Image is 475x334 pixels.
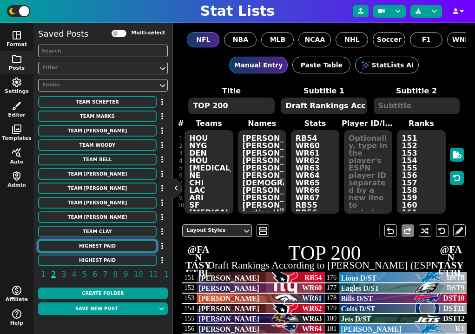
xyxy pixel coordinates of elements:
span: [PERSON_NAME] [199,284,259,292]
span: [PERSON_NAME] [199,295,259,302]
button: Paste Table [292,57,350,73]
span: DST8 [447,272,464,283]
span: NFL [196,35,210,45]
span: @FAN TASY FTBL [184,246,212,278]
div: 7 [177,179,184,187]
span: 154 [183,303,196,314]
span: Eagles D/ST [341,284,380,292]
span: 7 [101,269,109,280]
button: Team [PERSON_NAME] [38,183,157,194]
span: 179 [325,303,338,314]
span: 2 [50,269,57,280]
span: 5 [81,269,88,280]
span: 177 [325,283,338,293]
h1: TOP 200 [182,243,467,263]
span: [PERSON_NAME] [199,305,259,313]
span: space_dashboard [11,30,22,41]
span: NHL [344,35,359,45]
div: 2 [177,142,184,150]
button: Team Clay [38,226,157,237]
textarea: 151 152 153 154 155 156 157 158 159 160 161 162 163 164 165 166 167 168 169 170 171 172 173 174 1... [397,130,446,214]
span: [PERSON_NAME] [341,325,402,333]
button: StatLists AI [355,57,419,73]
span: 3 [60,269,67,280]
span: photo_library [11,124,22,135]
div: 4 [177,157,184,164]
button: Create Folder [38,288,168,299]
label: Player ID/Image URL [342,118,395,129]
span: WR61 [302,293,322,304]
span: query_stats [11,147,22,158]
div: 5 [177,164,184,172]
div: Filter [42,64,154,72]
span: @FAN TASY FTBL [436,246,465,278]
button: Team [PERSON_NAME] [38,168,157,180]
div: 3 [177,150,184,157]
button: Team [PERSON_NAME] [38,197,157,209]
span: WNBA [452,35,475,45]
span: F1 [422,35,431,45]
span: undo [385,225,396,236]
span: Colts D/ST [341,305,376,313]
button: HIGHEST PAID [38,240,157,252]
button: Save new post [38,302,155,315]
span: brush [11,100,22,111]
span: [PERSON_NAME] [199,325,259,333]
label: Teams [182,118,235,129]
label: Subtitle 1 [277,85,370,97]
span: NCAA [305,35,325,45]
h2: Draft Rankings According to [PERSON_NAME] (ESPN) [182,261,467,271]
span: DST10 [443,293,464,304]
span: WR62 [302,303,322,314]
span: 176 [325,273,338,283]
h5: Saved Posts [38,29,88,39]
span: 1 [40,269,47,280]
span: DST12 [443,313,464,324]
div: 6 [177,172,184,179]
button: redo [402,224,414,237]
button: Manual Entry [229,57,288,73]
label: Title [185,85,277,97]
span: 152 [183,283,196,293]
span: 180 [325,314,338,324]
label: Stats [289,118,342,129]
span: RB54 [304,272,322,283]
span: 181 [325,324,338,334]
textarea: TOP 200 [188,98,274,114]
textarea: HOU NYG DEN HOU [MEDICAL_DATA] NE CHI LAC ARI SF [MEDICAL_DATA] GB LV NE WAS PIT MIA [PERSON_NAME... [185,130,233,214]
span: monetization_on [11,285,22,296]
label: # [178,118,184,129]
div: 1 [177,135,184,142]
button: Team Bell [38,154,157,165]
span: DST11 [443,303,464,314]
span: 12 [162,269,174,280]
span: [PERSON_NAME] [199,274,259,282]
span: 155 [183,314,196,324]
span: folder [11,53,22,65]
span: 156 [183,324,196,334]
label: Names [236,118,289,129]
span: redo [402,225,413,236]
span: MLB [270,35,286,45]
div: Folder [42,81,154,89]
h1: Stat Lists [200,3,275,20]
span: DST9 [447,282,464,294]
button: HIGHEST PAID [38,255,157,266]
span: 10 [132,269,145,280]
label: Multi-select [131,29,165,37]
span: settings [11,77,22,88]
button: undo [384,224,397,237]
button: Team Woody [38,139,157,151]
button: Team [PERSON_NAME] [38,211,157,223]
span: NBA [233,35,248,45]
label: Subtitle 2 [370,85,463,97]
div: 10 [177,202,184,209]
span: 6 [91,269,99,280]
span: 11 [147,269,159,280]
span: Lions D/ST [341,274,376,282]
span: WR60 [302,282,322,294]
button: Team Schefter [38,96,157,108]
span: WR63 [302,313,322,324]
span: 178 [325,293,338,303]
span: 8 [112,269,119,280]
